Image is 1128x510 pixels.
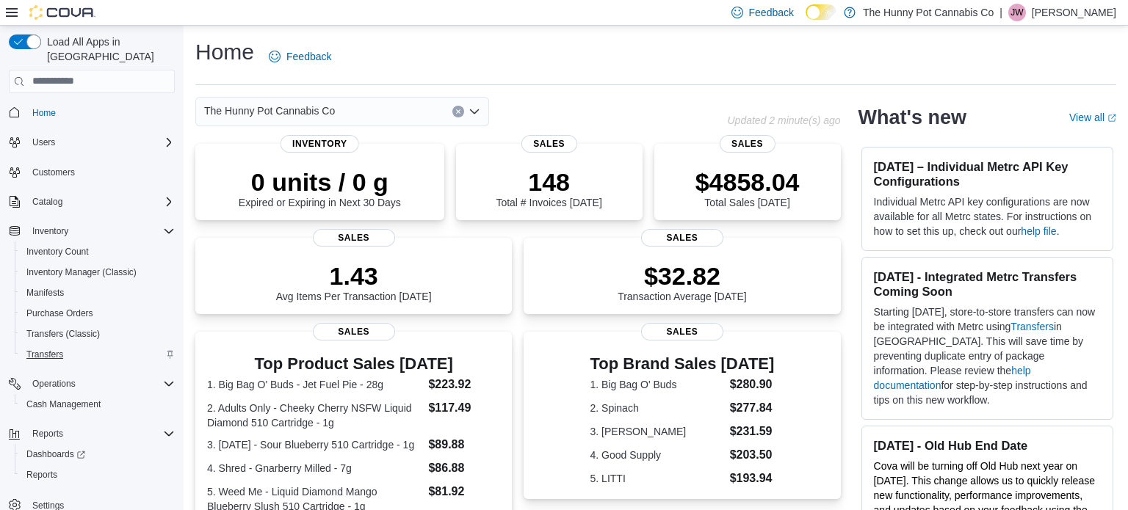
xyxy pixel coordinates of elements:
span: Operations [26,375,175,393]
span: Inventory [32,225,68,237]
h2: What's new [858,106,966,129]
a: Reports [21,466,63,484]
a: Inventory Count [21,243,95,261]
div: Total # Invoices [DATE] [496,167,601,208]
button: Catalog [26,193,68,211]
button: Inventory Manager (Classic) [15,262,181,283]
span: Manifests [21,284,175,302]
span: Catalog [26,193,175,211]
span: Sales [313,323,395,340]
p: $32.82 [618,261,747,291]
span: Purchase Orders [26,307,93,319]
dt: 5. LITTI [590,471,724,486]
a: Manifests [21,284,70,302]
span: Sales [641,323,723,340]
img: Cova [29,5,95,20]
div: Avg Items Per Transaction [DATE] [276,261,432,302]
h3: Top Brand Sales [DATE] [590,355,775,373]
a: Customers [26,164,81,181]
dd: $81.92 [428,483,500,500]
span: Transfers [26,349,63,360]
button: Operations [26,375,82,393]
span: Customers [32,167,75,178]
h1: Home [195,37,254,67]
span: Inventory [26,222,175,240]
dd: $117.49 [428,399,500,417]
span: Cash Management [21,396,175,413]
button: Operations [3,374,181,394]
p: [PERSON_NAME] [1032,4,1116,21]
span: Customers [26,163,175,181]
button: Cash Management [15,394,181,415]
dd: $231.59 [730,423,775,440]
dt: 1. Big Bag O' Buds - Jet Fuel Pie - 28g [207,377,422,392]
h3: [DATE] – Individual Metrc API Key Configurations [874,159,1101,189]
button: Inventory Count [15,241,181,262]
span: Inventory Count [26,246,89,258]
dt: 3. [PERSON_NAME] [590,424,724,439]
svg: External link [1107,114,1116,123]
dd: $193.94 [730,470,775,487]
span: Sales [313,229,395,247]
button: Inventory [26,222,74,240]
span: Inventory Manager (Classic) [21,263,175,281]
span: Reports [21,466,175,484]
span: Manifests [26,287,64,299]
span: The Hunny Pot Cannabis Co [204,102,335,120]
a: help documentation [874,365,1031,391]
a: Home [26,104,62,122]
div: Expired or Expiring in Next 30 Days [239,167,401,208]
button: Users [26,134,61,151]
span: Load All Apps in [GEOGRAPHIC_DATA] [41,34,175,64]
h3: [DATE] - Old Hub End Date [874,438,1101,453]
div: Transaction Average [DATE] [618,261,747,302]
button: Purchase Orders [15,303,181,324]
p: Updated 2 minute(s) ago [727,114,840,126]
dt: 4. Good Supply [590,448,724,462]
button: Customers [3,161,181,183]
span: Inventory Count [21,243,175,261]
div: James Williams [1008,4,1026,21]
dt: 2. Spinach [590,401,724,415]
span: Feedback [749,5,794,20]
a: Dashboards [15,444,181,465]
h3: Top Product Sales [DATE] [207,355,500,373]
span: Transfers (Classic) [26,328,100,340]
h3: [DATE] - Integrated Metrc Transfers Coming Soon [874,269,1101,299]
dd: $277.84 [730,399,775,417]
p: 1.43 [276,261,432,291]
span: Reports [26,469,57,481]
span: JW [1010,4,1023,21]
dt: 2. Adults Only - Cheeky Cherry NSFW Liquid Diamond 510 Cartridge - 1g [207,401,422,430]
p: 0 units / 0 g [239,167,401,197]
p: 148 [496,167,601,197]
button: Open list of options [469,106,480,117]
dd: $223.92 [428,376,500,393]
a: Dashboards [21,445,91,463]
span: Sales [641,229,723,247]
input: Dark Mode [806,4,836,20]
p: $4858.04 [695,167,800,197]
a: help file [1021,225,1056,237]
dt: 3. [DATE] - Sour Blueberry 510 Cartridge - 1g [207,437,422,452]
button: Catalog [3,192,181,212]
span: Home [32,107,56,119]
button: Home [3,102,181,123]
span: Transfers (Classic) [21,325,175,343]
span: Dashboards [21,445,175,463]
span: Reports [32,428,63,440]
dd: $89.88 [428,436,500,453]
span: Cash Management [26,398,101,410]
p: Individual Metrc API key configurations are now available for all Metrc states. For instructions ... [874,194,1101,238]
a: Transfers [21,346,69,363]
dd: $86.88 [428,459,500,477]
span: Operations [32,378,76,390]
span: Inventory [281,135,359,153]
div: Total Sales [DATE] [695,167,800,208]
span: Feedback [286,49,331,64]
span: Sales [521,135,577,153]
button: Transfers [15,344,181,365]
button: Reports [3,423,181,444]
p: | [999,4,1002,21]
